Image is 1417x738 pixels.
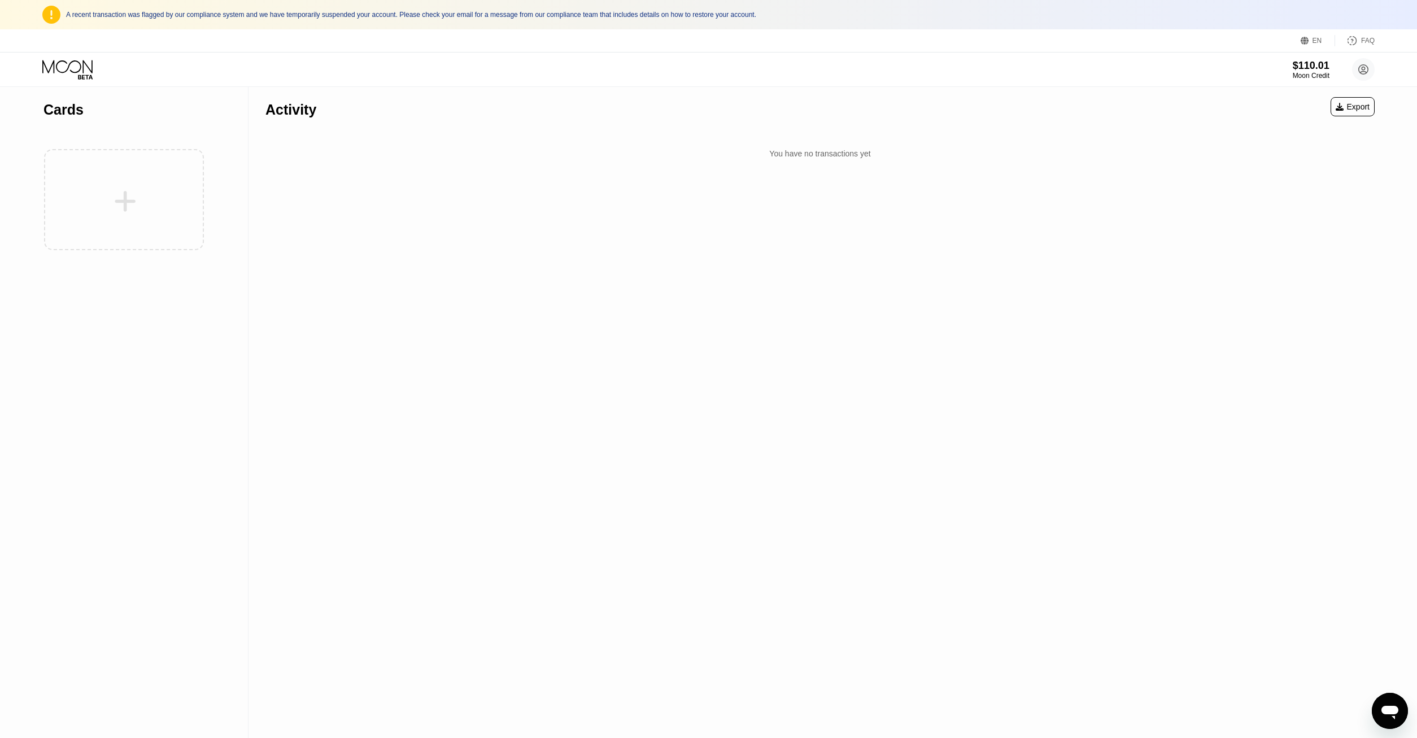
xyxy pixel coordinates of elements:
[1331,97,1375,116] div: Export
[1336,102,1370,111] div: Export
[1335,35,1375,46] div: FAQ
[1361,37,1375,45] div: FAQ
[43,102,84,118] div: Cards
[1293,72,1329,80] div: Moon Credit
[66,11,1375,19] div: A recent transaction was flagged by our compliance system and we have temporarily suspended your ...
[265,102,316,118] div: Activity
[1301,35,1335,46] div: EN
[265,143,1375,164] div: You have no transactions yet
[1293,60,1329,80] div: $110.01Moon Credit
[1372,693,1408,729] iframe: Button to launch messaging window
[1293,60,1329,72] div: $110.01
[1313,37,1322,45] div: EN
